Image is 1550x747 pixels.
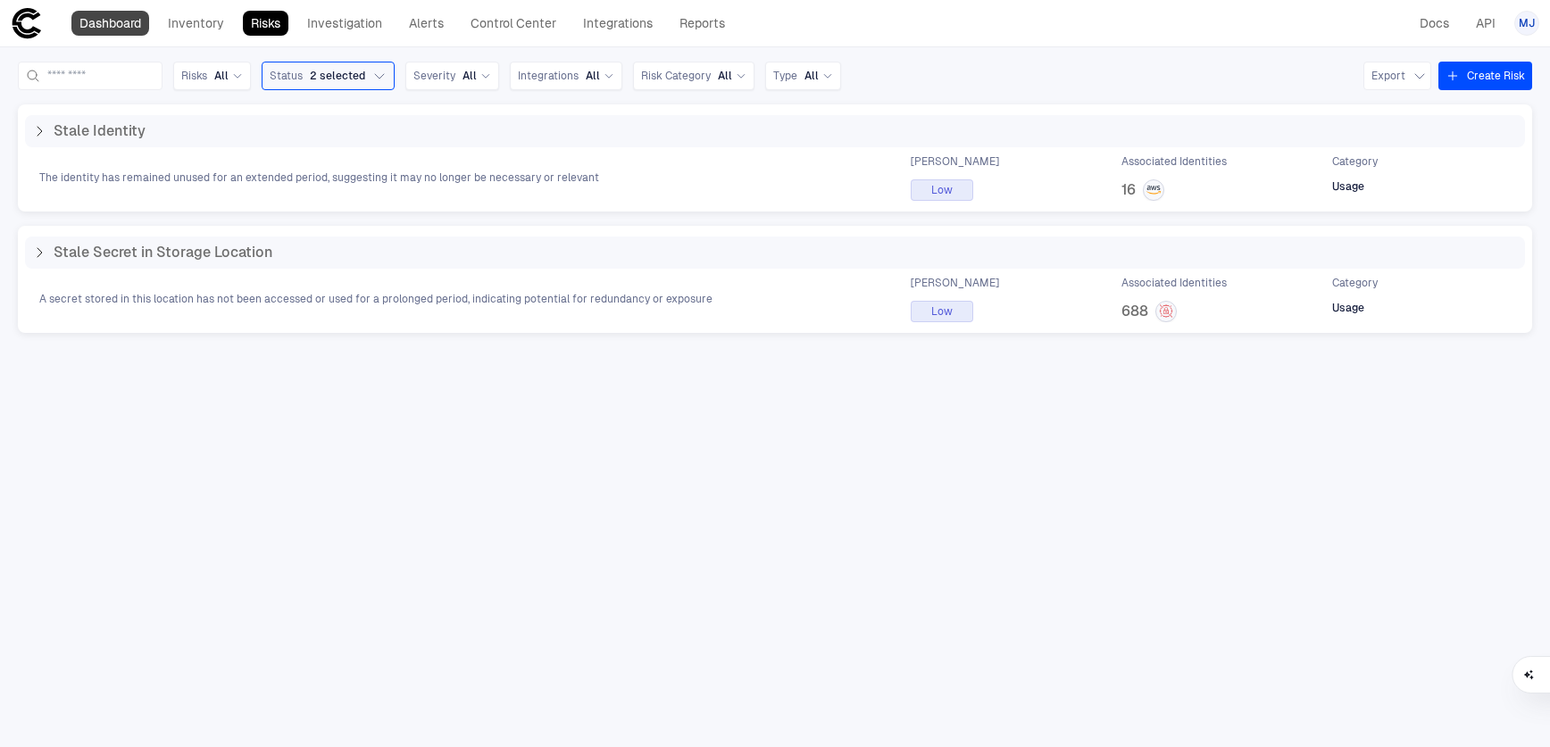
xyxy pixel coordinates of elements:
div: Stale Secret in Storage LocationA secret stored in this location has not been accessed or used fo... [18,226,1532,333]
span: All [718,69,732,83]
a: Integrations [575,11,661,36]
button: Status2 selected [262,62,395,90]
span: Status [270,69,303,83]
span: A secret stored in this location has not been accessed or used for a prolonged period, indicating... [39,292,712,306]
span: [PERSON_NAME] [911,276,999,290]
span: Stale Identity [54,122,146,140]
span: Category [1332,154,1378,169]
span: Risk Category [641,69,711,83]
button: Create Risk [1438,62,1532,90]
a: Inventory [160,11,232,36]
span: Low [931,304,953,319]
span: All [214,69,229,83]
span: Usage [1332,301,1364,315]
span: All [586,69,600,83]
span: MJ [1519,16,1535,30]
div: Stale IdentityThe identity has remained unused for an extended period, suggesting it may no longe... [18,104,1532,212]
span: Stale Secret in Storage Location [54,244,272,261]
a: Control Center [462,11,564,36]
span: Associated Identities [1121,154,1227,169]
a: Alerts [401,11,452,36]
span: All [804,69,819,83]
a: Risks [243,11,288,36]
span: 16 [1121,181,1136,199]
span: [PERSON_NAME] [911,154,999,169]
span: Severity [413,69,455,83]
a: Docs [1412,11,1457,36]
a: API [1468,11,1504,36]
button: Export [1363,62,1431,90]
a: Reports [671,11,733,36]
a: Dashboard [71,11,149,36]
span: Integrations [518,69,579,83]
span: 2 selected [310,69,365,83]
span: Usage [1332,179,1364,194]
span: Risks [181,69,207,83]
span: The identity has remained unused for an extended period, suggesting it may no longer be necessary... [39,170,599,185]
span: Associated Identities [1121,276,1227,290]
span: 688 [1121,303,1148,320]
span: Type [773,69,797,83]
span: Category [1332,276,1378,290]
span: Low [931,183,953,197]
a: Investigation [299,11,390,36]
span: All [462,69,477,83]
button: MJ [1514,11,1539,36]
